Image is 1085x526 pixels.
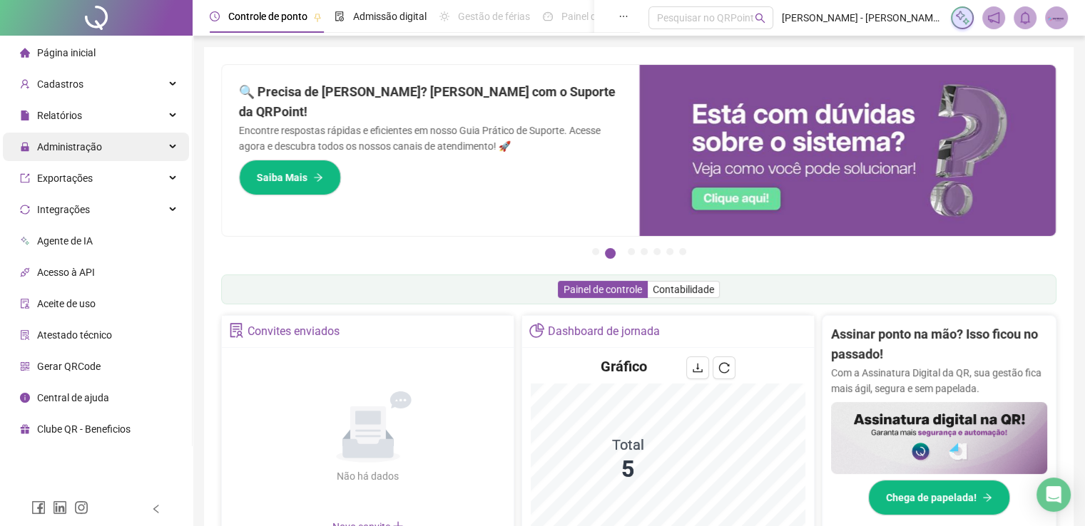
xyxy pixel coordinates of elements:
span: Administração [37,141,102,153]
span: notification [987,11,1000,24]
span: Gestão de férias [458,11,530,22]
span: user-add [20,79,30,89]
button: 2 [605,248,616,259]
span: dashboard [543,11,553,21]
span: arrow-right [982,493,992,502]
img: 83437 [1046,7,1067,29]
img: sparkle-icon.fc2bf0ac1784a2077858766a79e2daf3.svg [954,10,970,26]
span: bell [1019,11,1031,24]
h4: Gráfico [601,356,647,376]
span: ellipsis [618,11,628,21]
button: Saiba Mais [239,160,341,195]
span: Painel de controle [564,284,642,295]
span: api [20,267,30,277]
span: linkedin [53,500,67,515]
img: banner%2F0cf4e1f0-cb71-40ef-aa93-44bd3d4ee559.png [639,65,1056,236]
span: lock [20,142,30,152]
button: Chega de papelada! [868,480,1010,515]
span: sync [20,205,30,215]
span: clock-circle [210,11,220,21]
img: banner%2F02c71560-61a6-44d4-94b9-c8ab97240462.png [831,402,1047,474]
button: 5 [653,248,661,255]
span: Cadastros [37,78,83,90]
span: Saiba Mais [257,170,307,185]
h2: 🔍 Precisa de [PERSON_NAME]? [PERSON_NAME] com o Suporte da QRPoint! [239,82,622,123]
span: Central de ajuda [37,392,109,403]
span: instagram [74,500,88,515]
span: Aceite de uso [37,298,96,309]
span: info-circle [20,393,30,403]
span: Integrações [37,204,90,215]
span: Chega de papelada! [886,490,977,505]
span: pie-chart [529,323,544,338]
p: Com a Assinatura Digital da QR, sua gestão fica mais ágil, segura e sem papelada. [831,365,1047,396]
span: download [692,362,703,373]
span: left [151,504,161,514]
span: Agente de IA [37,235,93,247]
span: pushpin [313,13,322,21]
span: Contabilidade [653,284,714,295]
span: file [20,110,30,120]
button: 6 [666,248,673,255]
div: Dashboard de jornada [548,319,660,344]
span: sun [439,11,449,21]
div: Convites enviados [248,319,340,344]
span: Painel do DP [561,11,617,22]
span: Atestado técnico [37,329,112,341]
div: Open Intercom Messenger [1036,478,1071,512]
span: solution [229,323,244,338]
span: Clube QR - Beneficios [37,423,131,435]
span: export [20,173,30,183]
button: 3 [628,248,635,255]
span: home [20,48,30,58]
span: Controle de ponto [228,11,307,22]
span: arrow-right [313,172,323,182]
span: qrcode [20,361,30,371]
span: reload [718,362,730,373]
span: Admissão digital [353,11,427,22]
span: Página inicial [37,47,96,58]
span: gift [20,424,30,434]
div: Não há dados [302,468,434,484]
span: [PERSON_NAME] - [PERSON_NAME] CONSULTORIA EMPRESARIAL LTDA [782,10,942,26]
p: Encontre respostas rápidas e eficientes em nosso Guia Prático de Suporte. Acesse agora e descubra... [239,123,622,154]
button: 7 [679,248,686,255]
span: Exportações [37,172,93,184]
span: Gerar QRCode [37,361,101,372]
span: facebook [31,500,46,515]
span: Relatórios [37,110,82,121]
button: 4 [641,248,648,255]
span: search [755,13,765,24]
span: solution [20,330,30,340]
h2: Assinar ponto na mão? Isso ficou no passado! [831,324,1047,365]
span: file-done [335,11,345,21]
span: audit [20,299,30,309]
button: 1 [592,248,599,255]
span: Acesso à API [37,267,95,278]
